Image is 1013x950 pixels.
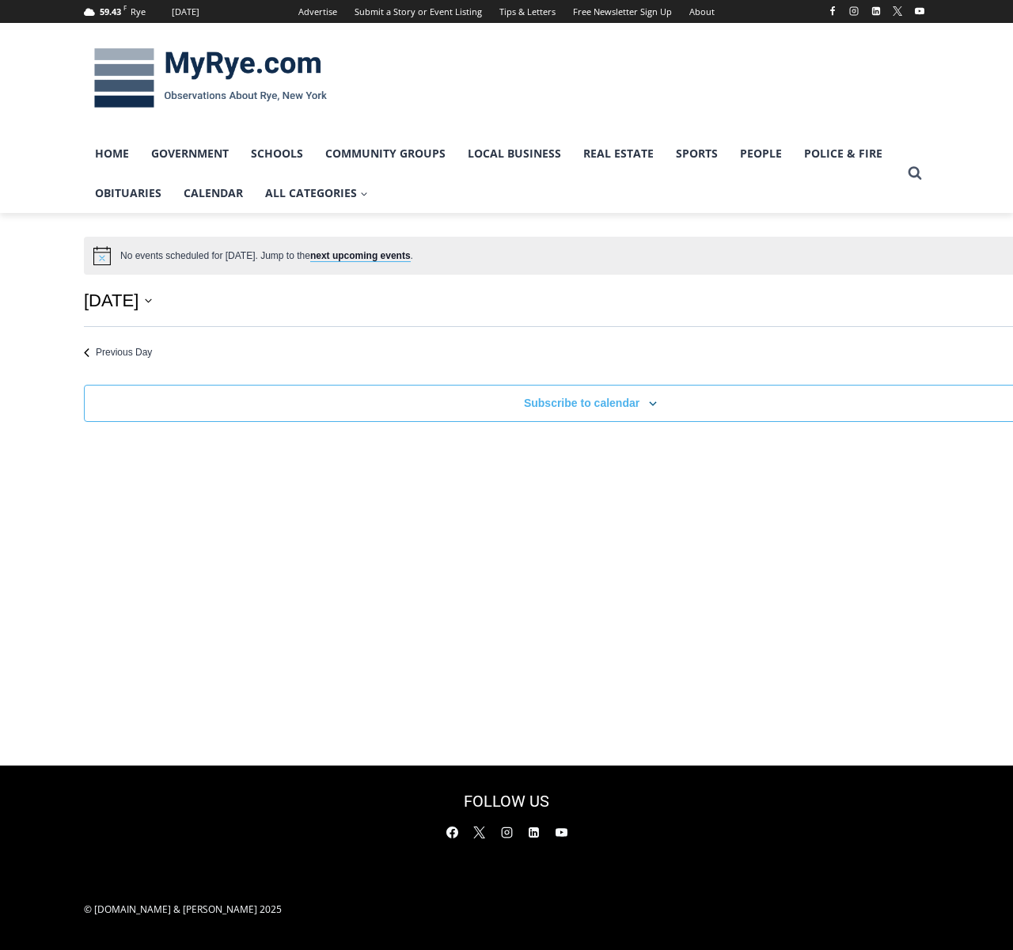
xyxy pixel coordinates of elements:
a: Obituaries [84,173,173,213]
img: MyRye.com [84,37,337,120]
span: F [123,3,127,12]
nav: Primary Navigation [84,134,901,214]
a: Facebook [823,2,842,21]
a: Linkedin [522,821,546,845]
h2: FOLLOW US [374,789,639,813]
a: All Categories [254,173,379,213]
a: Government [140,134,240,173]
p: © [DOMAIN_NAME] & [PERSON_NAME] 2025 [84,902,495,917]
a: X [468,821,491,845]
a: Linkedin [867,2,886,21]
a: Facebook [440,821,464,845]
a: Instagram [844,2,863,21]
li: No events scheduled for [DATE]. Jump to the . [120,249,413,263]
span: 59.43 [100,6,121,17]
span: All Categories [265,184,368,202]
a: next upcoming events [310,250,411,262]
a: Instagram [495,821,518,845]
a: Local Business [457,134,572,173]
span: [DATE] [84,291,138,310]
div: Rye [131,5,146,19]
a: Schools [240,134,314,173]
button: View Search Form [901,159,929,188]
a: Calendar [173,173,254,213]
a: Police & Fire [793,134,893,173]
button: Click to toggle datepicker [84,287,152,313]
a: YouTube [910,2,929,21]
a: Sports [665,134,729,173]
a: People [729,134,793,173]
a: X [888,2,907,21]
button: Subscribe to calendar [524,397,639,409]
a: Community Groups [314,134,457,173]
a: Previous Day [84,346,152,359]
div: [DATE] [172,5,199,19]
a: Real Estate [572,134,665,173]
a: Home [84,134,140,173]
a: YouTube [549,821,573,845]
